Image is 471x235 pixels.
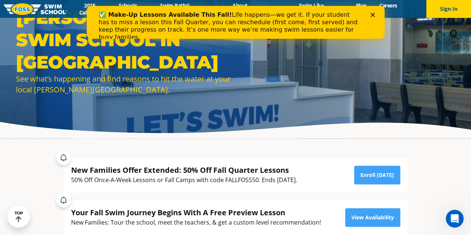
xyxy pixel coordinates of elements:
a: Enroll [DATE] [354,166,400,184]
div: 50% Off Once-A-Week Lessons or Fall Camps with code FALLFOSS50. Ends [DATE]. [71,175,297,185]
a: 2025 Calendar [67,2,112,16]
a: Swim Path® Program [144,2,207,16]
iframe: Intercom live chat [446,210,464,228]
a: View Availability [345,208,400,227]
div: TOP [15,211,23,222]
a: Swim Like [PERSON_NAME] [273,2,349,16]
a: Blog [349,2,373,9]
iframe: Intercom live chat banner [87,6,385,39]
div: Close [284,7,291,11]
div: Life happens—we get it. If your student has to miss a lesson this Fall Quarter, you can reschedul... [12,5,274,35]
div: See what’s happening and find reasons to hit the water at your local [PERSON_NAME][GEOGRAPHIC_DATA]. [16,73,232,95]
div: New Families: Tour the school, meet the teachers, & get a custom level recommendation! [71,217,321,228]
h1: [PERSON_NAME] Swim School in [GEOGRAPHIC_DATA] [16,6,232,73]
a: Careers [373,2,404,9]
div: New Families Offer Extended: 50% Off Fall Quarter Lessons [71,165,297,175]
a: About [PERSON_NAME] [207,2,273,16]
b: ✅ Make-Up Lessons Available This Fall! [12,5,145,12]
a: Schools [112,2,144,9]
img: FOSS Swim School Logo [4,3,67,15]
div: Your Fall Swim Journey Begins With A Free Preview Lesson [71,207,321,217]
